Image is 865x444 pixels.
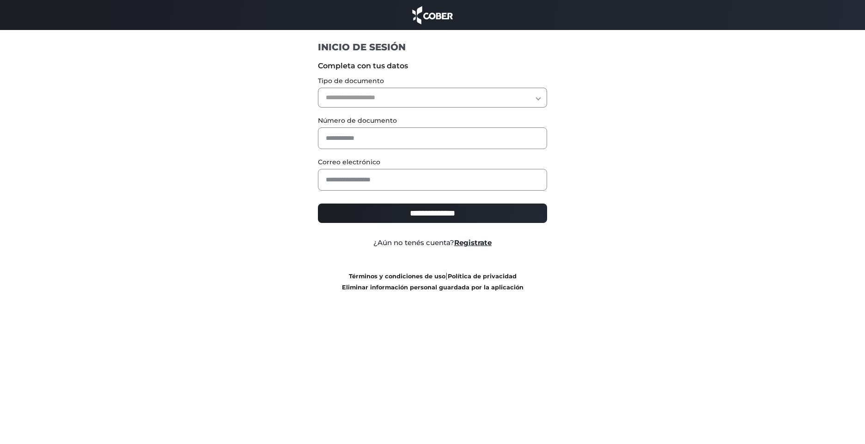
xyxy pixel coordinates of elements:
[342,284,524,291] a: Eliminar información personal guardada por la aplicación
[318,116,548,126] label: Número de documento
[318,157,548,167] label: Correo electrónico
[318,41,548,53] h1: INICIO DE SESIÓN
[448,273,517,280] a: Política de privacidad
[311,270,554,293] div: |
[410,5,455,25] img: cober_marca.png
[349,273,445,280] a: Términos y condiciones de uso
[318,76,548,86] label: Tipo de documento
[454,238,492,247] a: Registrate
[311,238,554,248] div: ¿Aún no tenés cuenta?
[318,60,548,72] label: Completa con tus datos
